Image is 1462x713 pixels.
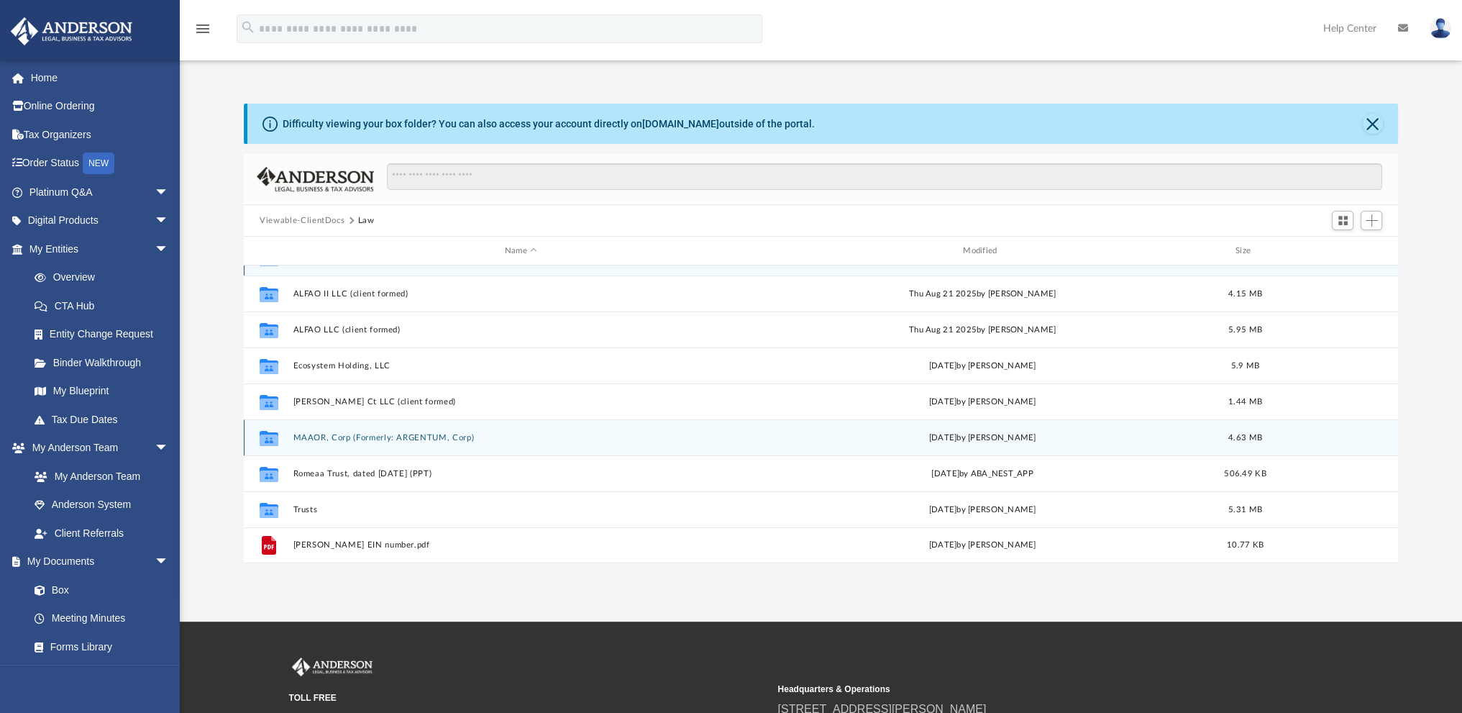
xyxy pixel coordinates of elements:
small: TOLL FREE [289,691,768,704]
a: Meeting Minutes [20,604,183,633]
a: [DOMAIN_NAME] [642,118,719,130]
button: Viewable-ClientDocs [260,214,344,227]
a: Order StatusNEW [10,149,191,178]
span: 4.15 MB [1228,290,1262,298]
button: MAAOR, Corp (Formerly: ARGENTUM, Corp) [293,433,749,442]
div: Thu Aug 21 2025 by [PERSON_NAME] [755,288,1210,301]
span: arrow_drop_down [155,548,183,577]
a: Anderson System [20,491,183,519]
div: [DATE] by [PERSON_NAME] [755,504,1210,517]
i: search [240,19,256,35]
a: Client Referrals [20,519,183,548]
a: Tax Organizers [10,120,191,149]
a: My Blueprint [20,377,183,406]
a: Home [10,63,191,92]
input: Search files and folders [387,163,1382,191]
span: 10.77 KB [1227,541,1264,549]
div: Name [293,245,749,258]
div: [DATE] by [PERSON_NAME] [755,432,1210,445]
div: Difficulty viewing your box folder? You can also access your account directly on outside of the p... [283,117,815,132]
div: NEW [83,153,114,174]
a: Online Ordering [10,92,191,121]
a: My Documentsarrow_drop_down [10,548,183,576]
img: Anderson Advisors Platinum Portal [6,17,137,45]
span: arrow_drop_down [155,235,183,264]
div: grid [244,265,1398,563]
div: [DATE] by [PERSON_NAME] [755,360,1210,373]
button: Close [1363,114,1383,134]
a: Notarize [20,661,183,690]
div: [DATE] by [PERSON_NAME] [755,539,1210,552]
a: menu [194,27,211,37]
button: Add [1361,211,1382,231]
a: My Entitiesarrow_drop_down [10,235,191,263]
span: arrow_drop_down [155,178,183,207]
a: Digital Productsarrow_drop_down [10,206,191,235]
div: id [1280,245,1381,258]
button: Trusts [293,505,749,514]
button: [PERSON_NAME] EIN number.pdf [293,540,749,550]
button: ALFAO II LLC (client formed) [293,289,749,299]
a: Overview [20,263,191,292]
span: 5.9 MB [1231,362,1260,370]
a: Entity Change Request [20,320,191,349]
div: [DATE] by ABA_NEST_APP [755,468,1210,481]
button: ALFAO LLC (client formed) [293,325,749,335]
img: User Pic [1430,18,1451,39]
span: 1.44 MB [1228,398,1262,406]
span: 4.63 MB [1228,434,1262,442]
div: Size [1217,245,1274,258]
button: Romeaa Trust, dated [DATE] (PPT) [293,469,749,478]
div: id [250,245,286,258]
span: 5.95 MB [1228,326,1262,334]
button: Law [358,214,375,227]
a: My Anderson Teamarrow_drop_down [10,434,183,463]
button: [PERSON_NAME] Ct LLC (client formed) [293,397,749,407]
div: Thu Aug 21 2025 by [PERSON_NAME] [755,324,1210,337]
button: Switch to Grid View [1332,211,1353,231]
span: arrow_drop_down [155,206,183,236]
div: Modified [754,245,1210,258]
a: CTA Hub [20,291,191,320]
small: Headquarters & Operations [778,683,1257,696]
div: [DATE] by [PERSON_NAME] [755,396,1210,409]
a: Binder Walkthrough [20,348,191,377]
i: menu [194,20,211,37]
a: Tax Due Dates [20,405,191,434]
a: My Anderson Team [20,462,176,491]
span: 5.31 MB [1228,506,1262,514]
a: Platinum Q&Aarrow_drop_down [10,178,191,206]
span: 506.49 KB [1224,470,1266,478]
a: Box [20,576,176,604]
span: arrow_drop_down [155,434,183,463]
img: Anderson Advisors Platinum Portal [289,658,375,676]
a: Forms Library [20,632,176,661]
button: Ecosystem Holding, LLC [293,361,749,371]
